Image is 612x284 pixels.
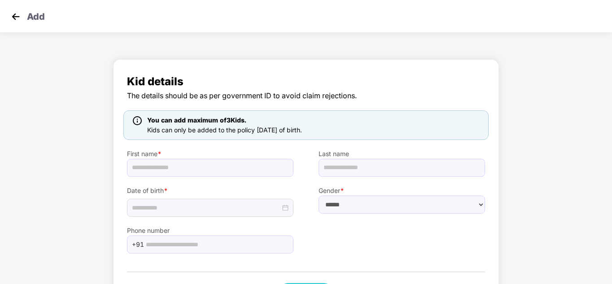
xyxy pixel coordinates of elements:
img: svg+xml;base64,PHN2ZyB4bWxucz0iaHR0cDovL3d3dy53My5vcmcvMjAwMC9zdmciIHdpZHRoPSIzMCIgaGVpZ2h0PSIzMC... [9,10,22,23]
label: Last name [319,149,485,159]
span: You can add maximum of 3 Kids. [147,116,246,124]
span: +91 [132,238,144,251]
img: icon [133,116,142,125]
span: Kid details [127,73,485,90]
label: Phone number [127,226,293,236]
span: Kids can only be added to the policy [DATE] of birth. [147,126,302,134]
p: Add [27,10,45,21]
label: First name [127,149,293,159]
span: The details should be as per government ID to avoid claim rejections. [127,90,485,101]
label: Gender [319,186,485,196]
label: Date of birth [127,186,293,196]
